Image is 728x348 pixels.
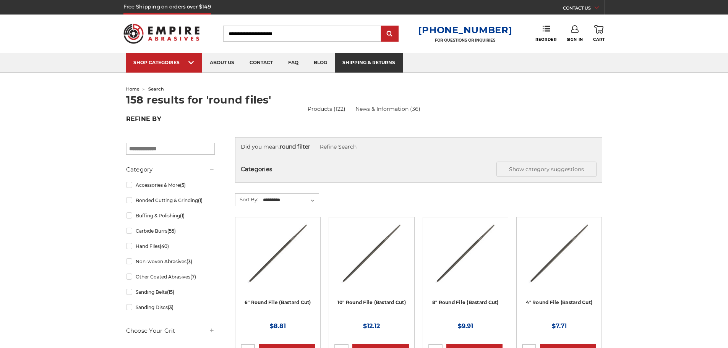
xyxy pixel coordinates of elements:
[528,223,590,284] img: 4 Inch Round File Bastard Cut, Double Cut
[535,37,556,42] span: Reorder
[180,182,186,188] span: (5)
[242,53,280,73] a: contact
[308,105,345,113] a: Products (122)
[280,143,310,150] strong: round filter
[126,86,139,92] a: home
[245,299,311,305] a: 6" Round File (Bastard Cut)
[126,301,215,314] a: Sanding Discs(3)
[180,213,185,219] span: (1)
[190,274,196,280] span: (7)
[167,228,176,234] span: (55)
[382,26,397,42] input: Submit
[241,143,597,151] div: Did you mean:
[241,162,597,177] h5: Categories
[432,299,499,305] a: 8" Round File (Bastard Cut)
[126,326,215,335] h5: Choose Your Grit
[335,53,403,73] a: shipping & returns
[320,143,357,150] a: Refine Search
[418,24,512,36] a: [PHONE_NUMBER]
[198,197,203,203] span: (1)
[522,223,596,297] a: 4 Inch Round File Bastard Cut, Double Cut
[235,194,258,205] label: Sort By:
[202,53,242,73] a: about us
[160,243,169,249] span: (40)
[241,223,315,297] a: 6 Inch Round File Bastard Cut, Double Cut
[126,224,215,238] a: Carbide Burrs(55)
[563,4,605,15] a: CONTACT US
[126,240,215,253] a: Hand Files(40)
[280,53,306,73] a: faq
[126,194,215,207] a: Bonded Cutting & Grinding(1)
[334,223,409,297] a: 10 Inch Round File Bastard Cut, Double Cut
[458,322,473,330] span: $9.91
[123,19,200,49] img: Empire Abrasives
[355,105,420,113] a: News & Information (36)
[126,178,215,192] a: Accessories & More(5)
[593,37,605,42] span: Cart
[262,194,319,206] select: Sort By:
[306,53,335,73] a: blog
[593,25,605,42] a: Cart
[270,322,286,330] span: $8.81
[126,270,215,283] a: Other Coated Abrasives(7)
[418,38,512,43] p: FOR QUESTIONS OR INQUIRIES
[126,255,215,268] a: Non-woven Abrasives(3)
[337,299,406,305] a: 10" Round File (Bastard Cut)
[126,115,215,127] h5: Refine by
[340,223,402,284] img: 10 Inch Round File Bastard Cut, Double Cut
[526,299,592,305] a: 4" Round File (Bastard Cut)
[567,37,583,42] span: Sign In
[148,86,164,92] span: search
[552,322,567,330] span: $7.71
[496,162,597,177] button: Show category suggestions
[133,60,195,65] div: SHOP CATEGORIES
[126,95,602,105] h1: 158 results for 'round files'
[167,289,174,295] span: (15)
[126,285,215,299] a: Sanding Belts(15)
[428,223,503,297] a: 8 Inch Round File Bastard Cut, Double Cut
[535,25,556,42] a: Reorder
[363,322,380,330] span: $12.12
[186,259,192,264] span: (3)
[126,209,215,222] a: Buffing & Polishing(1)
[247,223,309,284] img: 6 Inch Round File Bastard Cut, Double Cut
[168,304,173,310] span: (3)
[126,165,215,174] h5: Category
[435,223,496,284] img: 8 Inch Round File Bastard Cut, Double Cut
